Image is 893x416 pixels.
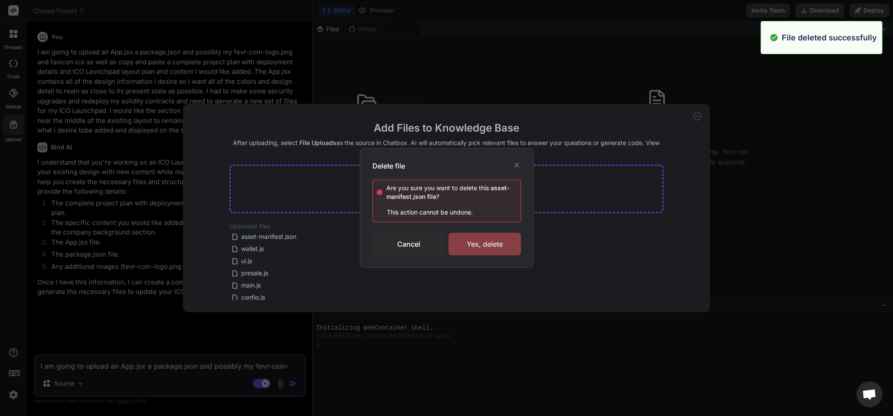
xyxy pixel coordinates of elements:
[376,208,521,217] p: This action cannot be undone.
[856,381,883,407] a: Open chat
[386,184,521,201] div: Are you sure you want to delete this ?
[770,32,778,43] img: alert
[372,233,445,255] div: Cancel
[372,161,405,171] h3: Delete file
[782,32,877,43] p: File deleted successfully
[448,233,521,255] div: Yes, delete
